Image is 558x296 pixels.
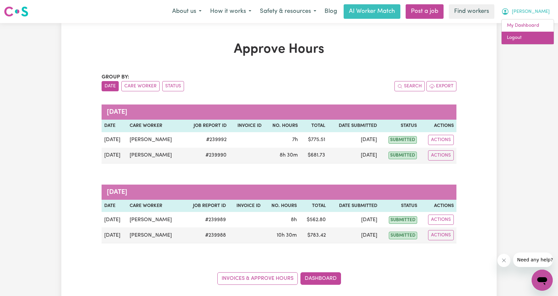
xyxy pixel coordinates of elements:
span: submitted [389,232,417,239]
th: Date Submitted [328,200,380,212]
span: 7 hours [292,137,298,142]
td: [DATE] [328,148,380,163]
th: Date [102,200,127,212]
th: Total [300,120,327,132]
a: Post a job [406,4,444,19]
button: How it works [206,5,256,18]
td: $ 783.42 [299,227,328,243]
h1: Approve Hours [102,42,456,57]
a: Logout [502,32,554,44]
th: Status [380,200,420,212]
button: Actions [428,215,454,225]
button: My Account [497,5,554,18]
span: 8 hours 30 minutes [280,153,298,158]
td: [DATE] [328,132,380,148]
button: sort invoices by care worker [121,81,160,91]
img: Careseekers logo [4,6,28,17]
td: [PERSON_NAME] [127,227,183,243]
th: Status [380,120,419,132]
th: No. Hours [263,200,299,212]
button: Actions [428,150,454,161]
span: submitted [388,136,417,144]
a: Blog [321,4,341,19]
th: Job Report ID [183,200,228,212]
td: # 239990 [184,148,229,163]
iframe: Message from company [513,252,553,267]
a: AI Worker Match [344,4,400,19]
th: Actions [420,200,456,212]
span: 8 hours [291,217,297,222]
a: Dashboard [300,272,341,285]
th: Total [299,200,328,212]
td: # 239989 [183,212,228,227]
th: Care worker [127,120,183,132]
span: [PERSON_NAME] [512,8,550,15]
td: [DATE] [102,227,127,243]
td: [DATE] [328,212,380,227]
caption: [DATE] [102,104,456,120]
span: 10 hours 30 minutes [277,233,297,238]
th: Actions [419,120,456,132]
td: [DATE] [328,227,380,243]
td: [DATE] [102,212,127,227]
td: $ 562.80 [299,212,328,227]
iframe: Close message [497,254,511,267]
span: Need any help? [4,5,40,10]
span: submitted [389,216,417,224]
td: # 239988 [183,227,228,243]
td: [PERSON_NAME] [127,148,183,163]
span: Group by: [102,74,129,80]
th: Job Report ID [184,120,229,132]
th: Invoice ID [229,120,264,132]
a: Find workers [449,4,494,19]
button: Actions [428,230,454,240]
button: Safety & resources [256,5,321,18]
a: Invoices & Approve Hours [217,272,298,285]
th: Date [102,120,127,132]
th: Invoice ID [229,200,263,212]
a: Careseekers logo [4,4,28,19]
a: My Dashboard [502,19,554,32]
caption: [DATE] [102,185,456,200]
td: $ 681.73 [300,148,327,163]
div: My Account [501,19,554,44]
td: [DATE] [102,132,127,148]
td: $ 775.51 [300,132,327,148]
button: Export [426,81,456,91]
button: Actions [428,135,454,145]
button: sort invoices by date [102,81,119,91]
iframe: Button to launch messaging window [532,270,553,291]
th: No. Hours [264,120,301,132]
button: Search [394,81,425,91]
td: [DATE] [102,148,127,163]
th: Care worker [127,200,183,212]
td: # 239992 [184,132,229,148]
button: sort invoices by paid status [162,81,184,91]
th: Date Submitted [328,120,380,132]
td: [PERSON_NAME] [127,212,183,227]
button: About us [168,5,206,18]
td: [PERSON_NAME] [127,132,183,148]
span: submitted [388,152,417,159]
